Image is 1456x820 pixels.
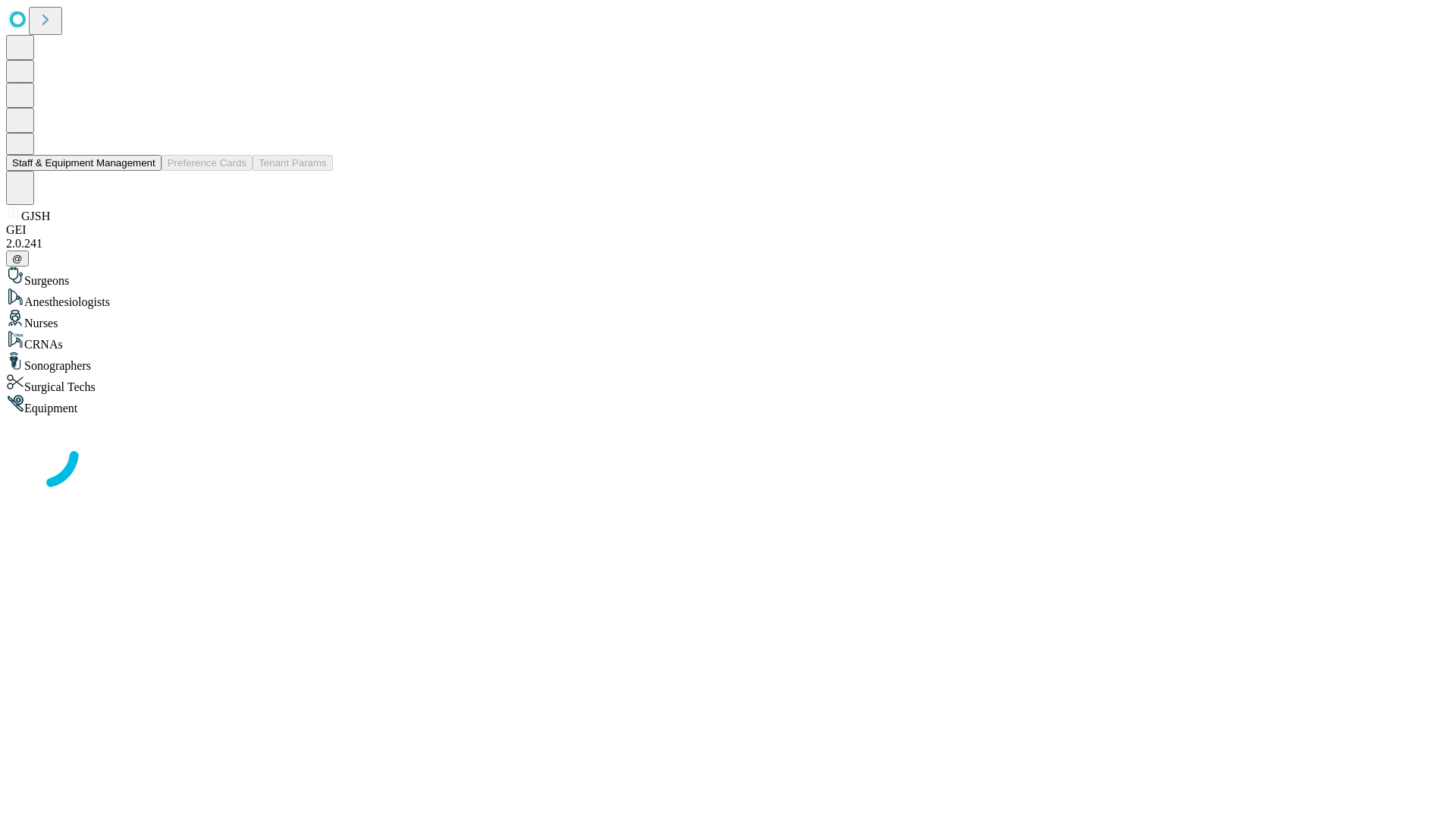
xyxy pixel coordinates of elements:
[253,155,333,171] button: Tenant Params
[21,210,50,222] span: GJSH
[6,266,1450,288] div: Surgeons
[12,253,23,264] span: @
[6,155,162,171] button: Staff & Equipment Management
[6,288,1450,309] div: Anesthesiologists
[6,251,29,266] button: @
[162,155,253,171] button: Preference Cards
[6,330,1450,352] div: CRNAs
[6,237,1450,251] div: 2.0.241
[6,309,1450,330] div: Nurses
[6,223,1450,237] div: GEI
[6,352,1450,373] div: Sonographers
[6,394,1450,415] div: Equipment
[6,373,1450,394] div: Surgical Techs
